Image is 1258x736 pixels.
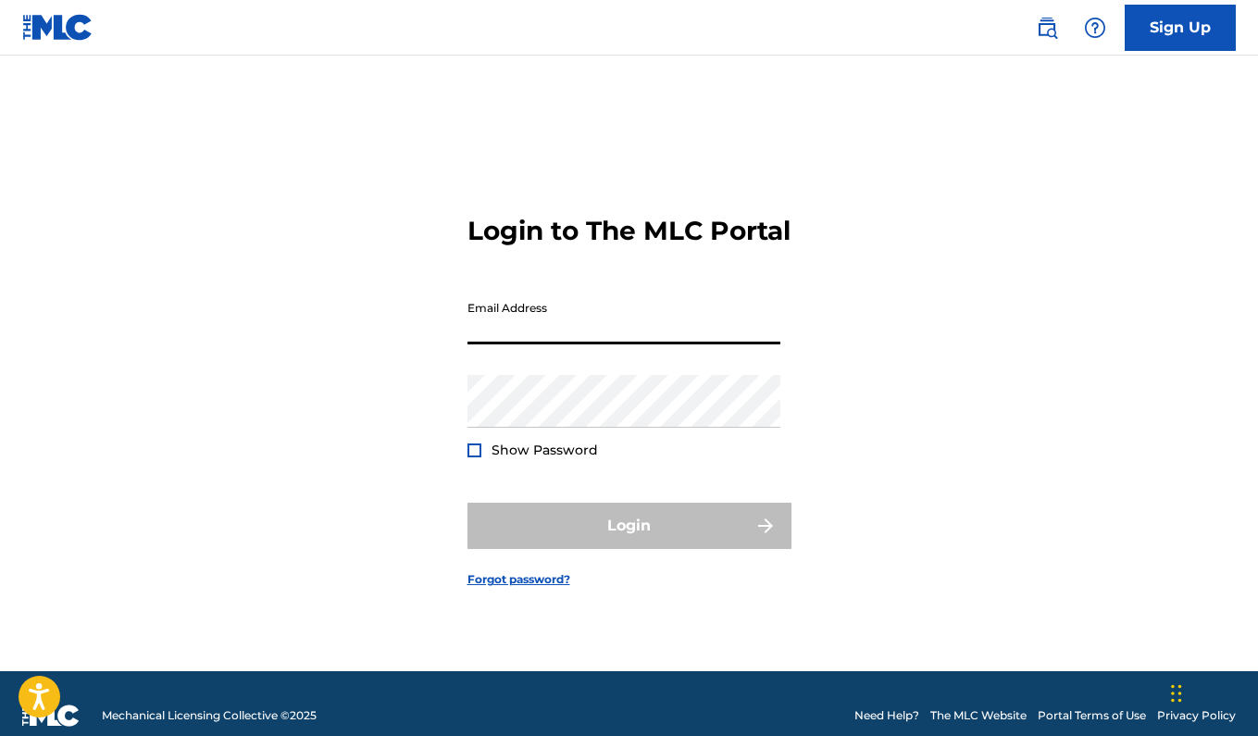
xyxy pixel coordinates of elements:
span: Show Password [492,442,598,458]
img: logo [22,705,80,727]
a: Public Search [1028,9,1065,46]
h3: Login to The MLC Portal [467,215,791,247]
img: search [1036,17,1058,39]
span: Mechanical Licensing Collective © 2025 [102,707,317,724]
img: MLC Logo [22,14,93,41]
a: The MLC Website [930,707,1027,724]
a: Portal Terms of Use [1038,707,1146,724]
img: help [1084,17,1106,39]
div: Help [1077,9,1114,46]
a: Privacy Policy [1157,707,1236,724]
a: Forgot password? [467,571,570,588]
div: Drag [1171,666,1182,721]
a: Need Help? [854,707,919,724]
a: Sign Up [1125,5,1236,51]
iframe: Chat Widget [1165,647,1258,736]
